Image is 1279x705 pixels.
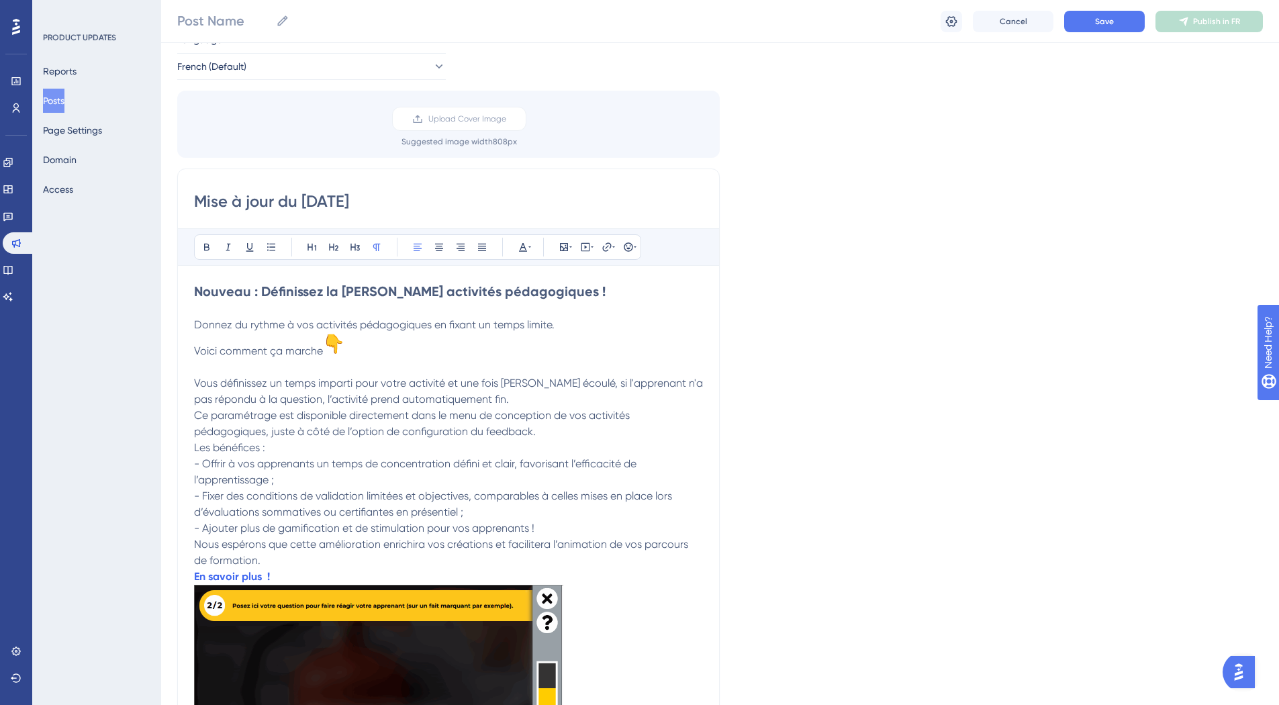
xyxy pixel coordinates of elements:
div: Suggested image width 808 px [401,136,517,147]
button: Posts [43,89,64,113]
span: Vous définissez un temps imparti pour votre activité et une fois [PERSON_NAME] écoulé, si l'appre... [194,377,706,406]
input: Post Name [177,11,271,30]
button: Domain [43,148,77,172]
iframe: UserGuiding AI Assistant Launcher [1223,652,1263,692]
input: Post Title [194,191,703,212]
span: Voici comment ça marche [194,344,323,357]
span: Cancel [1000,16,1027,27]
button: Page Settings [43,118,102,142]
button: Reports [43,59,77,83]
span: Upload Cover Image [428,113,506,124]
a: En savoir plus ! [194,570,270,583]
div: PRODUCT UPDATES [43,32,116,43]
button: Cancel [973,11,1053,32]
button: Save [1064,11,1145,32]
button: Publish in FR [1155,11,1263,32]
button: French (Default) [177,53,446,80]
span: Save [1095,16,1114,27]
span: - Fixer des conditions de validation limitées et objectives, comparables à celles mises en place ... [194,489,675,518]
button: Access [43,177,73,201]
span: Les bénéfices : [194,441,265,454]
span: Publish in FR [1193,16,1240,27]
span: - Offrir à vos apprenants un temps de concentration défini et clair, favorisant l’efficacité de l... [194,457,639,486]
span: - Ajouter plus de gamification et de stimulation pour vos apprenants ! [194,522,534,534]
span: Ce paramétrage est disponible directement dans le menu de conception de vos activités pédagogique... [194,409,632,438]
span: French (Default) [177,58,246,75]
span: Need Help? [32,3,84,19]
strong: Nouveau : Définissez la [PERSON_NAME] activités pédagogiques ! [194,283,606,299]
span: Nous espérons que cette amélioration enrichira vos créations et facilitera l’animation de vos par... [194,538,691,567]
span: Donnez du rythme à vos activités pédagogiques en fixant un temps limite. [194,318,555,331]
